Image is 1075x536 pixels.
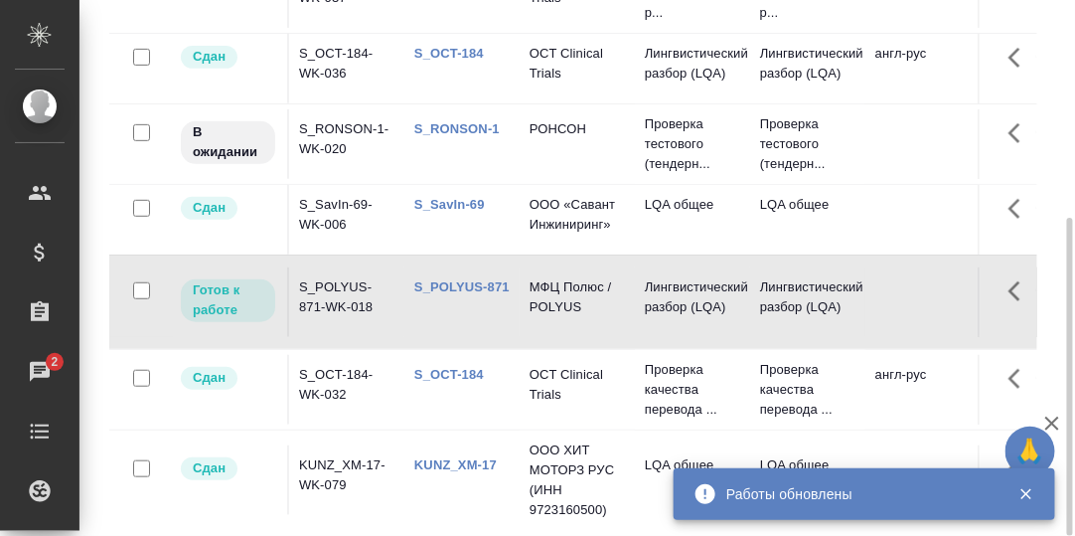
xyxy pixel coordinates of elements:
[726,484,989,504] div: Работы обновлены
[530,441,625,520] p: ООО ХИТ МОТОРЗ РУС (ИНН 9723160500)
[414,121,500,136] a: S_RONSON-1
[645,44,740,84] p: Лингвистический разбор (LQA)
[193,368,226,388] p: Сдан
[193,198,226,218] p: Сдан
[414,457,497,472] a: KUNZ_XM-17
[997,355,1044,403] button: Здесь прячутся важные кнопки
[193,47,226,67] p: Сдан
[289,34,404,103] td: S_OCT-184-WK-036
[760,277,855,317] p: Лингвистический разбор (LQA)
[760,44,855,84] p: Лингвистический разбор (LQA)
[997,185,1044,233] button: Здесь прячутся важные кнопки
[1005,427,1055,476] button: 🙏
[865,355,981,425] td: англ-рус
[193,280,263,320] p: Готов к работе
[645,114,740,174] p: Проверка тестового (тендерн...
[289,355,404,425] td: S_OCT-184-WK-032
[289,268,404,337] td: S_POLYUS-871-WK-018
[530,195,625,235] p: ООО «Савант Инжиниринг»
[414,279,510,294] a: S_POLYUS-871
[530,44,625,84] p: OCT Clinical Trials
[193,122,263,162] p: В ожидании
[193,458,226,478] p: Сдан
[414,197,485,212] a: S_SavIn-69
[760,455,855,475] p: LQA общее
[645,277,740,317] p: Лингвистический разбор (LQA)
[1013,431,1047,472] span: 🙏
[414,367,484,382] a: S_OCT-184
[289,109,404,179] td: S_RONSON-1-WK-020
[760,195,855,215] p: LQA общее
[997,268,1044,315] button: Здесь прячутся важные кнопки
[5,347,75,397] a: 2
[530,119,625,139] p: РОНСОН
[530,365,625,405] p: OCT Clinical Trials
[39,352,70,372] span: 2
[530,277,625,317] p: МФЦ Полюс / POLYUS
[289,185,404,255] td: S_SavIn-69-WK-006
[997,109,1044,157] button: Здесь прячутся важные кнопки
[997,34,1044,82] button: Здесь прячутся важные кнопки
[865,34,981,103] td: англ-рус
[414,46,484,61] a: S_OCT-184
[645,360,740,420] p: Проверка качества перевода ...
[645,195,740,215] p: LQA общее
[645,455,740,475] p: LQA общее
[760,360,855,420] p: Проверка качества перевода ...
[760,114,855,174] p: Проверка тестового (тендерн...
[289,446,404,515] td: KUNZ_XM-17-WK-079
[1005,485,1046,503] button: Закрыть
